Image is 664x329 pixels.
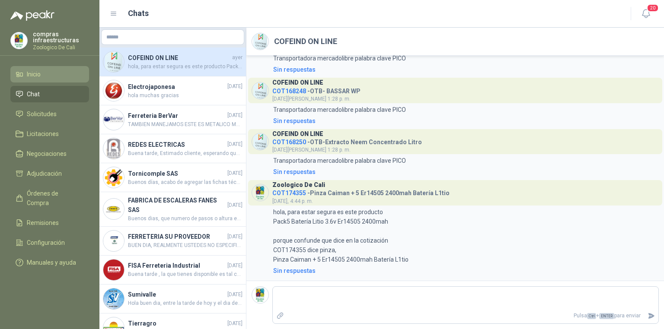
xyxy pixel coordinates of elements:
[227,169,243,177] span: [DATE]
[252,287,268,303] img: Company Logo
[27,149,67,158] span: Negociaciones
[272,198,313,204] span: [DATE], 4:44 p. m.
[103,109,124,130] img: Company Logo
[99,134,246,163] a: Company LogoREDES ELECTRICAS[DATE]Buena tarde, Estimado cliente, esperando que se encuentre bien,...
[227,262,243,270] span: [DATE]
[10,66,89,82] a: Inicio
[273,54,406,63] p: Transportadora mercadolibre palabra clave PICO
[271,266,659,275] a: Sin respuestas
[272,190,306,196] span: COT174355
[10,185,89,211] a: Órdenes de Compra
[272,96,351,102] span: [DATE][PERSON_NAME] 1:28 p. m.
[99,192,246,227] a: Company LogoFABRICA DE ESCALERAS FANES SAS[DATE]Buenos dias, que numero de pasos o altura es la e...
[103,80,124,101] img: Company Logo
[232,54,243,62] span: ayer
[272,183,325,187] h3: Zoologico De Cali
[128,299,243,307] span: Hola buen dia, entre la tarde de hoy y el dia de mañana te debe estar llegando.
[128,319,226,328] h4: Tierragro
[252,33,268,50] img: Company Logo
[128,270,243,278] span: Buena tarde , la que tienes disponible es tal cual la que tengo en la foto?
[128,290,226,299] h4: Sumivalle
[33,31,89,43] p: compras infraestructuras
[103,51,124,72] img: Company Logo
[272,85,361,94] h4: - OTB- BASSAR WP
[227,233,243,241] span: [DATE]
[99,105,246,134] a: Company LogoFerreteria BerVar[DATE]TAMBIEN MANEJAMOS ESTE ES METALICO MUY BUENO CON TODO GUSTO FE...
[27,238,65,247] span: Configuración
[128,7,149,19] h1: Chats
[103,167,124,188] img: Company Logo
[33,45,89,50] p: Zoologico De Cali
[27,169,62,178] span: Adjudicación
[128,63,243,71] span: hola, para estar segura es este producto Pack5 Batería Litio 3.6v Er14505 2400mah porque confunde...
[272,132,323,136] h3: COFEIND ON LINE
[10,106,89,122] a: Solicitudes
[128,120,243,129] span: TAMBIEN MANEJAMOS ESTE ES METALICO MUY BUENO CON TODO GUSTO FERRETERIA BERVAR
[273,207,409,264] p: hola, para estar segura es este producto Pack5 Batería Litio 3.6v Er14505 2400mah porque confunde...
[128,140,226,149] h4: REDES ELECTRICAS
[273,167,316,177] div: Sin respuestas
[227,201,243,209] span: [DATE]
[128,178,243,187] span: Buenos días, acabo de agregar las fichas técnicas. de ambos mosquetones, son exactamente los mismos.
[27,189,81,208] span: Órdenes de Compra
[10,234,89,251] a: Configuración
[27,70,41,79] span: Inicio
[27,109,57,119] span: Solicitudes
[227,320,243,328] span: [DATE]
[99,76,246,105] a: Company LogoElectrojaponesa[DATE]hola muchas gracias
[27,258,76,267] span: Manuales y ayuda
[227,82,243,91] span: [DATE]
[644,308,658,323] button: Enviar
[10,254,89,271] a: Manuales y ayuda
[128,149,243,158] span: Buena tarde, Estimado cliente, esperando que se encuentre bien, los amarres que distribuimos solo...
[638,6,654,22] button: 20
[99,256,246,285] a: Company LogoFISA Ferreteria Industrial[DATE]Buena tarde , la que tienes disponible es tal cual la...
[128,196,226,215] h4: FABRICA DE ESCALERAS FANES SAS
[128,53,230,63] h4: COFEIND ON LINE
[599,313,614,319] span: ENTER
[227,111,243,120] span: [DATE]
[10,215,89,231] a: Remisiones
[273,308,287,323] label: Adjuntar archivos
[103,259,124,280] img: Company Logo
[274,35,337,47] h2: COFEIND ON LINE
[272,139,306,146] span: COT168250
[128,111,226,120] h4: Ferreteria BerVar
[272,136,422,145] h4: - OTB-Extracto Neem Concentrado Litro
[11,32,27,49] img: Company Logo
[27,129,59,139] span: Licitaciones
[587,313,596,319] span: Ctrl
[27,218,59,228] span: Remisiones
[287,308,645,323] p: Pulsa + para enviar
[128,82,226,92] h4: Electrojaponesa
[103,138,124,159] img: Company Logo
[272,147,351,153] span: [DATE][PERSON_NAME] 1:28 p. m.
[272,187,450,196] h4: - Pinza Caiman + 5 Er14505 2400mah Batería L1tio
[27,89,40,99] span: Chat
[128,232,226,241] h4: FERRETERIA SU PROVEEDOR
[10,146,89,162] a: Negociaciones
[227,291,243,299] span: [DATE]
[227,140,243,149] span: [DATE]
[271,65,659,74] a: Sin respuestas
[252,184,268,201] img: Company Logo
[273,156,406,165] p: Transportadora mercadolibre palabra clave PICO
[128,92,243,100] span: hola muchas gracias
[273,65,316,74] div: Sin respuestas
[273,105,406,114] p: Transportadora mercadolibre palabra clave PICO
[273,266,316,275] div: Sin respuestas
[252,133,268,150] img: Company Logo
[103,199,124,219] img: Company Logo
[128,241,243,250] span: BUEN DIA, REALMENTE USTEDES NO ESPECIFICAN SI QUIEREN REDONDA O CUADRADA, YO LES COTICE CUADRADA
[99,285,246,313] a: Company LogoSumivalle[DATE]Hola buen dia, entre la tarde de hoy y el dia de mañana te debe estar ...
[252,82,268,99] img: Company Logo
[272,88,306,95] span: COT168248
[99,163,246,192] a: Company LogoTornicomple SAS[DATE]Buenos días, acabo de agregar las fichas técnicas. de ambos mosq...
[10,126,89,142] a: Licitaciones
[99,227,246,256] a: Company LogoFERRETERIA SU PROVEEDOR[DATE]BUEN DIA, REALMENTE USTEDES NO ESPECIFICAN SI QUIEREN RE...
[128,261,226,270] h4: FISA Ferreteria Industrial
[103,231,124,251] img: Company Logo
[103,288,124,309] img: Company Logo
[271,116,659,126] a: Sin respuestas
[128,169,226,178] h4: Tornicomple SAS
